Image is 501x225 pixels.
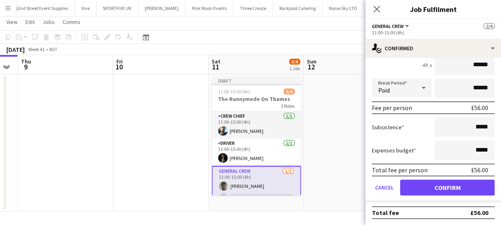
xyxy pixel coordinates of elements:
span: Comms [63,18,81,26]
span: 2/4 [483,23,495,29]
div: £56.00 [471,104,488,112]
span: Week 41 [26,46,46,52]
div: 4h x [422,61,432,69]
app-card-role: General Crew1/211:00-15:00 (4h)[PERSON_NAME] [212,166,301,206]
button: [PERSON_NAME] [138,0,185,16]
span: Edit [26,18,35,26]
span: 12 [306,62,316,71]
div: 11:00-15:00 (4h) [372,30,495,36]
span: Sat [212,58,220,65]
span: 11 [210,62,220,71]
span: 9 [20,62,31,71]
app-job-card: Draft11:00-15:00 (4h)3/4The Runnymede On Thames3 RolesCrew Chief1/111:00-15:00 (4h)[PERSON_NAME]D... [212,77,301,195]
button: SPORTFIVE UK [96,0,138,16]
div: £56.00 [470,209,488,217]
button: Three Create [234,0,273,16]
button: Pink Moon Events [185,0,234,16]
div: Total fee per person [372,166,428,174]
app-card-role: Driver1/111:00-15:00 (4h)[PERSON_NAME] [212,139,301,166]
div: Fee per person [372,104,412,112]
span: Thu [21,58,31,65]
h3: The Runnymede On Thames [212,95,301,103]
button: Studio Sophie [364,0,405,16]
button: Cancel [372,180,397,195]
div: 1 Job [289,65,300,71]
div: [DATE] [6,45,25,53]
button: Vive [75,0,96,16]
app-card-role: Crew Chief1/111:00-15:00 (4h)[PERSON_NAME] [212,112,301,139]
a: View [3,17,21,27]
h3: Job Fulfilment [365,4,501,14]
span: 11:00-15:00 (4h) [218,89,250,95]
button: Rockpool Catering [273,0,322,16]
a: Comms [59,17,84,27]
a: Edit [22,17,38,27]
span: General Crew [372,23,404,29]
span: Fri [116,58,123,65]
a: Jobs [39,17,58,27]
label: Expenses budget [372,147,416,154]
span: View [6,18,18,26]
span: 3/4 [289,59,300,65]
div: Total fee [372,209,399,217]
div: Confirmed [365,39,501,58]
button: 52nd Street Event Supplies [9,0,75,16]
span: Jobs [43,18,55,26]
span: 10 [115,62,123,71]
label: Subsistence [372,124,404,131]
button: Confirm [400,180,495,195]
button: Norse Sky LTD [322,0,364,16]
span: Sun [307,58,316,65]
div: £56.00 [471,166,488,174]
span: 3 Roles [281,103,295,109]
span: 3/4 [283,89,295,95]
button: General Crew [372,23,410,29]
span: Paid [378,86,390,94]
div: Draft [212,77,301,84]
div: BST [49,46,57,52]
